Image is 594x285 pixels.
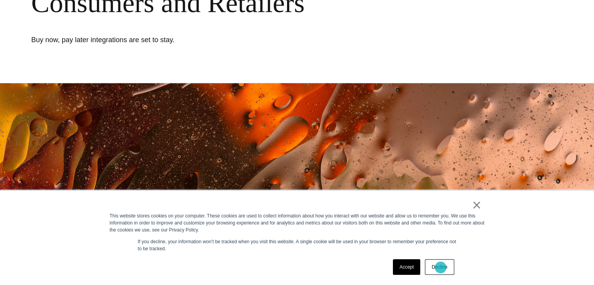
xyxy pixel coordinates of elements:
a: Accept [393,259,421,275]
p: If you decline, your information won’t be tracked when you visit this website. A single cookie wi... [138,238,457,252]
h1: Buy now, pay later integrations are set to stay. [31,34,266,45]
a: × [472,201,482,208]
a: Decline [425,259,454,275]
div: This website stores cookies on your computer. These cookies are used to collect information about... [110,212,485,233]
